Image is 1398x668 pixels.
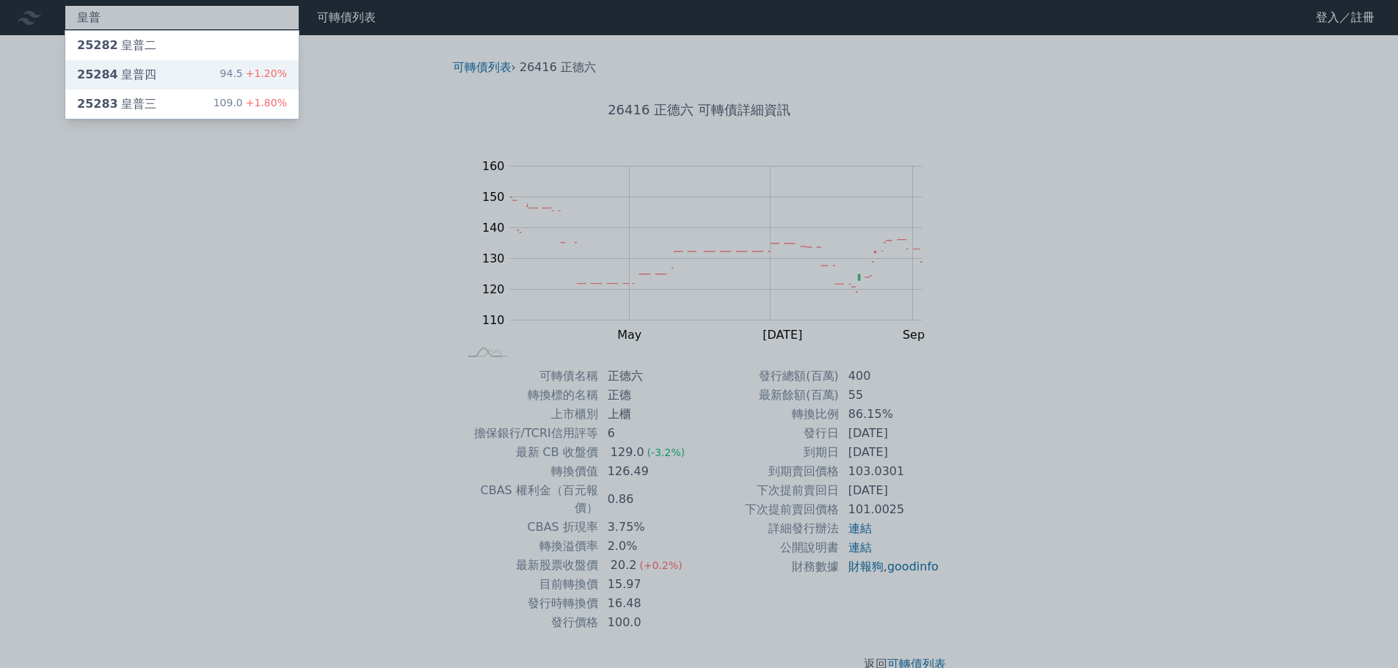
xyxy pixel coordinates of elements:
[243,67,287,79] span: +1.20%
[214,95,287,113] div: 109.0
[65,60,299,89] a: 25284皇普四 94.5+1.20%
[77,67,118,81] span: 25284
[77,95,156,113] div: 皇普三
[77,38,118,52] span: 25282
[220,66,287,84] div: 94.5
[243,97,287,109] span: +1.80%
[77,66,156,84] div: 皇普四
[77,97,118,111] span: 25283
[77,37,156,54] div: 皇普二
[65,31,299,60] a: 25282皇普二
[65,89,299,119] a: 25283皇普三 109.0+1.80%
